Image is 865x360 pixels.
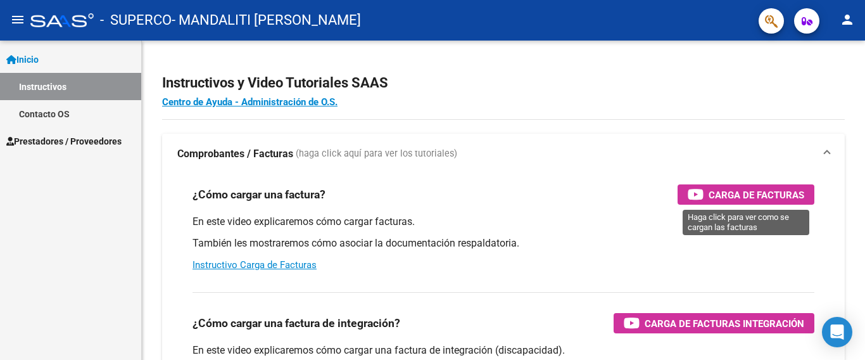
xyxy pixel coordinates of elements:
[177,147,293,161] strong: Comprobantes / Facturas
[193,215,814,229] p: En este video explicaremos cómo cargar facturas.
[645,316,804,331] span: Carga de Facturas Integración
[193,236,814,250] p: También les mostraremos cómo asociar la documentación respaldatoria.
[6,53,39,67] span: Inicio
[162,96,338,108] a: Centro de Ayuda - Administración de O.S.
[193,259,317,271] a: Instructivo Carga de Facturas
[10,12,25,27] mat-icon: menu
[162,71,845,95] h2: Instructivos y Video Tutoriales SAAS
[100,6,172,34] span: - SUPERCO
[840,12,855,27] mat-icon: person
[822,317,852,347] div: Open Intercom Messenger
[678,184,814,205] button: Carga de Facturas
[709,187,804,203] span: Carga de Facturas
[6,134,122,148] span: Prestadores / Proveedores
[296,147,457,161] span: (haga click aquí para ver los tutoriales)
[172,6,361,34] span: - MANDALITI [PERSON_NAME]
[162,134,845,174] mat-expansion-panel-header: Comprobantes / Facturas (haga click aquí para ver los tutoriales)
[193,344,814,357] p: En este video explicaremos cómo cargar una factura de integración (discapacidad).
[614,313,814,333] button: Carga de Facturas Integración
[193,186,325,203] h3: ¿Cómo cargar una factura?
[193,314,400,332] h3: ¿Cómo cargar una factura de integración?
